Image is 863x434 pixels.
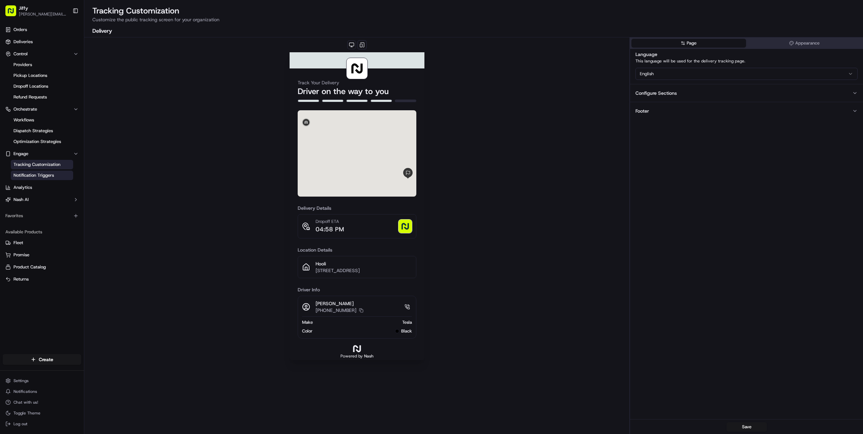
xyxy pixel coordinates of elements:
h3: Delivery Details [298,205,416,211]
p: Hooli [316,260,412,267]
span: Nash [364,353,374,359]
button: Save [726,422,767,432]
span: Nash AI [13,197,29,203]
button: Jiffy[PERSON_NAME][EMAIL_ADDRESS][DOMAIN_NAME] [3,3,70,19]
h2: Driver on the way to you [298,86,416,97]
span: Pickup Locations [13,73,47,79]
img: photo_proof_of_delivery image [398,220,412,233]
p: 04:58 PM [316,225,344,234]
button: Fleet [3,237,81,248]
h3: Driver Info [298,286,416,293]
p: [PERSON_NAME] [316,300,363,307]
img: 1736555255976-a54dd68f-1ca7-489b-9aae-adbdc363a1c4 [7,64,19,76]
p: [STREET_ADDRESS] [316,267,412,274]
p: This language will be used for the delivery tracking page. [635,58,858,64]
button: Product Catalog [3,262,81,272]
a: Dropoff Locations [11,82,73,91]
span: Control [13,51,28,57]
span: Knowledge Base [13,132,52,139]
button: Log out [3,419,81,429]
a: Notification Triggers [11,171,73,180]
button: Control [3,49,81,59]
span: Orders [13,27,27,33]
h3: Track Your Delivery [298,79,416,86]
a: Product Catalog [5,264,79,270]
p: Customize the public tracking screen for your organization [92,16,855,23]
input: Got a question? Start typing here... [18,43,121,50]
span: Notification Triggers [13,172,54,178]
p: Dropoff ETA [316,219,344,225]
span: Notifications [13,389,37,394]
a: Tracking Customization [11,160,73,169]
div: Configure Sections [635,90,677,96]
img: 1736555255976-a54dd68f-1ca7-489b-9aae-adbdc363a1c4 [13,105,19,110]
button: Start new chat [115,66,123,74]
span: Workflows [13,117,34,123]
h2: Tracking Customization [92,5,855,16]
a: Pickup Locations [11,71,73,80]
span: Settings [13,378,29,383]
span: Product Catalog [13,264,46,270]
button: Delivery [92,26,112,37]
span: • [56,104,58,110]
span: Create [39,356,53,363]
div: 💻 [57,133,62,138]
div: Available Products [3,227,81,237]
button: Footer [630,102,863,120]
div: We're available if you need us! [23,71,85,76]
span: [DATE] [60,104,73,110]
span: Log out [13,421,27,427]
button: See all [105,86,123,94]
a: Optimization Strategies [11,137,73,146]
button: Jiffy [19,5,28,11]
span: Color [302,328,313,334]
span: Refund Requests [13,94,47,100]
span: Dispatch Strategies [13,128,53,134]
span: Chat with us! [13,400,38,405]
a: Fleet [5,240,79,246]
a: Providers [11,60,73,69]
span: Black [401,328,412,334]
a: Refund Requests [11,92,73,102]
button: Configure Sections [630,84,863,102]
span: Fleet [13,240,23,246]
button: Engage [3,148,81,159]
a: Workflows [11,115,73,125]
a: Orders [3,24,81,35]
a: Powered byPylon [48,148,82,154]
h3: Location Details [298,247,416,253]
span: Deliveries [13,39,33,45]
label: Language [635,51,657,57]
a: Dispatch Strategies [11,126,73,136]
span: Pylon [67,149,82,154]
div: Past conversations [7,87,45,93]
button: Page [631,39,746,48]
img: Nash [7,6,20,20]
button: Notifications [3,387,81,396]
div: Favorites [3,210,81,221]
p: [PHONE_NUMBER] [316,307,356,314]
a: Promise [5,252,79,258]
h2: Powered by [340,353,374,359]
button: Promise [3,250,81,260]
a: Deliveries [3,36,81,47]
button: Toggle Theme [3,408,81,418]
div: Start new chat [23,64,111,71]
button: Settings [3,376,81,385]
button: [PERSON_NAME][EMAIL_ADDRESS][DOMAIN_NAME] [19,11,67,17]
span: Optimization Strategies [13,139,61,145]
button: Nash AI [3,194,81,205]
span: API Documentation [64,132,108,139]
span: Returns [13,276,29,282]
button: Chat with us! [3,398,81,407]
span: Analytics [13,184,32,191]
span: Make [302,319,313,325]
span: Engage [13,151,28,157]
a: Returns [5,276,79,282]
span: Providers [13,62,32,68]
button: Appearance [747,39,862,48]
div: 📗 [7,133,12,138]
span: Dropoff Locations [13,83,48,89]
